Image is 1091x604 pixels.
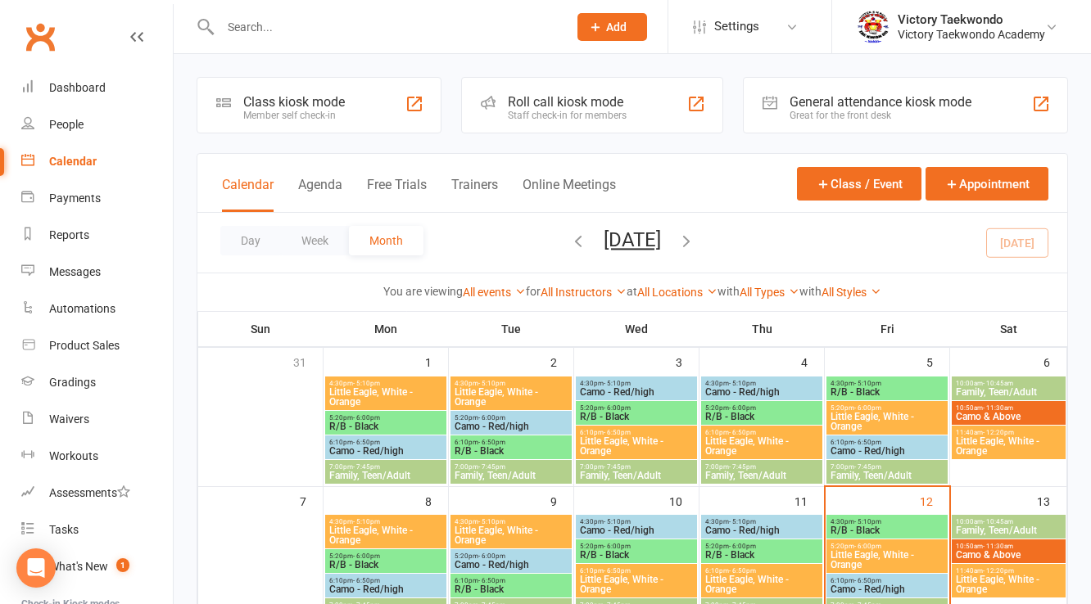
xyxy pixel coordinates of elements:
[699,312,825,346] th: Thu
[579,463,694,471] span: 7:00pm
[704,471,819,480] span: Family, Teen/Adult
[243,94,345,110] div: Class kiosk mode
[21,438,173,475] a: Workouts
[830,577,944,584] span: 6:10pm
[579,404,694,412] span: 5:20pm
[328,552,443,560] span: 5:20pm
[541,286,627,299] a: All Instructors
[21,327,173,364] a: Product Sales
[740,286,799,299] a: All Types
[704,380,819,387] span: 4:30pm
[21,143,173,180] a: Calendar
[367,177,427,212] button: Free Trials
[955,387,1062,397] span: Family, Teen/Adult
[49,228,89,241] div: Reports
[955,518,1062,525] span: 10:00am
[454,584,568,594] span: R/B - Black
[854,404,881,412] span: - 6:00pm
[49,118,84,131] div: People
[579,543,694,550] span: 5:20pm
[49,302,115,315] div: Automations
[523,177,616,212] button: Online Meetings
[950,312,1067,346] th: Sat
[478,414,505,421] span: - 6:00pm
[508,94,627,110] div: Roll call kiosk mode
[704,550,819,560] span: R/B - Black
[790,94,971,110] div: General attendance kiosk mode
[926,348,949,375] div: 5
[920,487,949,514] div: 12
[718,285,740,298] strong: with
[955,412,1062,421] span: Camo & Above
[454,518,568,525] span: 4:30pm
[21,180,173,217] a: Payments
[454,380,568,387] span: 4:30pm
[579,436,694,456] span: Little Eagle, White - Orange
[328,439,443,446] span: 6:10pm
[729,404,756,412] span: - 6:00pm
[49,412,89,426] div: Waivers
[854,518,881,525] span: - 5:10pm
[799,285,822,298] strong: with
[669,487,699,514] div: 10
[704,404,819,412] span: 5:20pm
[704,567,819,575] span: 6:10pm
[857,11,890,43] img: thumb_image1542833429.png
[324,312,449,346] th: Mon
[550,348,573,375] div: 2
[116,558,129,572] span: 1
[463,286,526,299] a: All events
[16,548,56,588] div: Open Intercom Messenger
[676,348,699,375] div: 3
[243,110,345,121] div: Member self check-in
[454,463,568,471] span: 7:00pm
[49,339,120,352] div: Product Sales
[830,387,944,397] span: R/B - Black
[637,286,718,299] a: All Locations
[577,13,647,41] button: Add
[21,106,173,143] a: People
[21,291,173,327] a: Automations
[328,414,443,421] span: 5:20pm
[604,380,631,387] span: - 5:10pm
[328,584,443,594] span: Camo - Red/high
[797,167,921,201] button: Class / Event
[955,429,1062,436] span: 11:40am
[955,380,1062,387] span: 10:00am
[604,463,631,471] span: - 7:45pm
[49,560,108,573] div: What's New
[478,552,505,560] span: - 6:00pm
[328,577,443,584] span: 6:10pm
[454,421,568,431] span: Camo - Red/high
[454,387,568,407] span: Little Eagle, White - Orange
[854,380,881,387] span: - 5:10pm
[830,412,944,431] span: Little Eagle, White - Orange
[574,312,699,346] th: Wed
[293,348,323,375] div: 31
[830,439,944,446] span: 6:10pm
[729,543,756,550] span: - 6:00pm
[854,543,881,550] span: - 6:00pm
[425,348,448,375] div: 1
[21,512,173,548] a: Tasks
[704,543,819,550] span: 5:20pm
[983,518,1013,525] span: - 10:45am
[830,471,944,480] span: Family, Teen/Adult
[854,439,881,446] span: - 6:50pm
[1043,348,1066,375] div: 6
[449,312,574,346] th: Tue
[353,552,380,560] span: - 6:00pm
[898,12,1045,27] div: Victory Taekwondo
[579,525,694,535] span: Camo - Red/high
[454,439,568,446] span: 6:10pm
[353,577,380,584] span: - 6:50pm
[704,575,819,594] span: Little Eagle, White - Orange
[579,575,694,594] span: Little Eagle, White - Orange
[830,404,944,412] span: 5:20pm
[729,380,756,387] span: - 5:10pm
[955,575,1062,594] span: Little Eagle, White - Orange
[383,285,463,298] strong: You are viewing
[300,487,323,514] div: 7
[714,8,759,45] span: Settings
[49,523,79,536] div: Tasks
